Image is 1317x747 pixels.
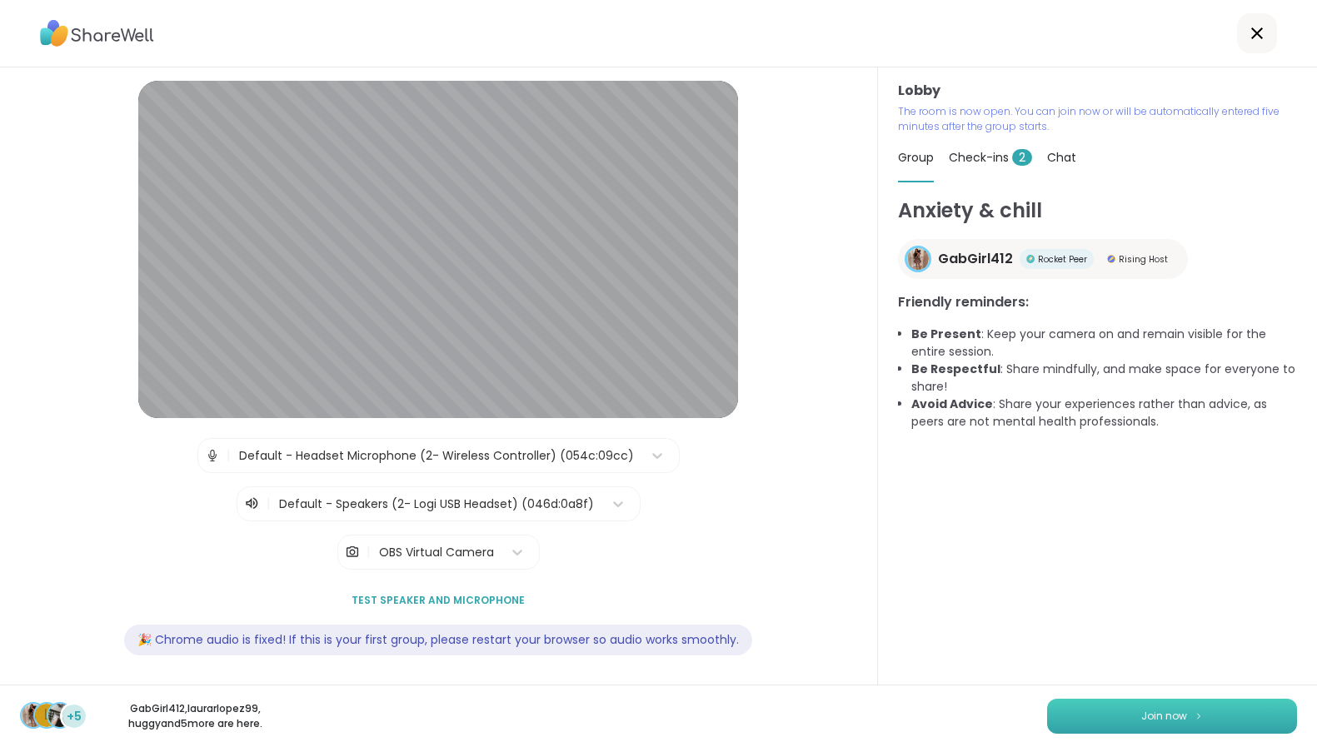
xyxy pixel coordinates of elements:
span: | [227,439,231,472]
p: The room is now open. You can join now or will be automatically entered five minutes after the gr... [898,104,1297,134]
img: ShareWell Logo [40,14,154,52]
span: Test speaker and microphone [352,593,525,608]
span: Join now [1141,709,1187,724]
img: Microphone [205,439,220,472]
span: | [367,535,371,569]
span: Rocket Peer [1038,253,1087,266]
div: OBS Virtual Camera [379,544,494,561]
img: Rocket Peer [1026,255,1035,263]
b: Be Respectful [911,361,1000,377]
img: GabGirl412 [22,704,45,727]
b: Avoid Advice [911,396,993,412]
b: Be Present [911,326,981,342]
span: Chat [1047,149,1076,166]
img: huggy [48,704,72,727]
div: Default - Headset Microphone (2- Wireless Controller) (054c:09cc) [239,447,634,465]
img: ShareWell Logomark [1194,711,1204,720]
img: Rising Host [1107,255,1115,263]
span: +5 [67,708,82,725]
h3: Lobby [898,81,1297,101]
h3: Friendly reminders: [898,292,1297,312]
a: GabGirl412GabGirl412Rocket PeerRocket PeerRising HostRising Host [898,239,1188,279]
span: GabGirl412 [938,249,1013,269]
button: Join now [1047,699,1297,734]
div: 🎉 Chrome audio is fixed! If this is your first group, please restart your browser so audio works ... [124,625,752,655]
span: l [44,705,50,726]
span: 2 [1012,149,1032,166]
span: Rising Host [1119,253,1168,266]
img: Camera [345,535,360,569]
button: Test speaker and microphone [345,583,531,618]
img: GabGirl412 [907,248,929,270]
p: GabGirl412 , laurarlopez99 , huggy and 5 more are here. [102,701,288,731]
span: | [267,494,271,514]
span: Group [898,149,934,166]
li: : Keep your camera on and remain visible for the entire session. [911,326,1297,361]
h1: Anxiety & chill [898,196,1297,226]
li: : Share your experiences rather than advice, as peers are not mental health professionals. [911,396,1297,431]
li: : Share mindfully, and make space for everyone to share! [911,361,1297,396]
span: Check-ins [949,149,1032,166]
